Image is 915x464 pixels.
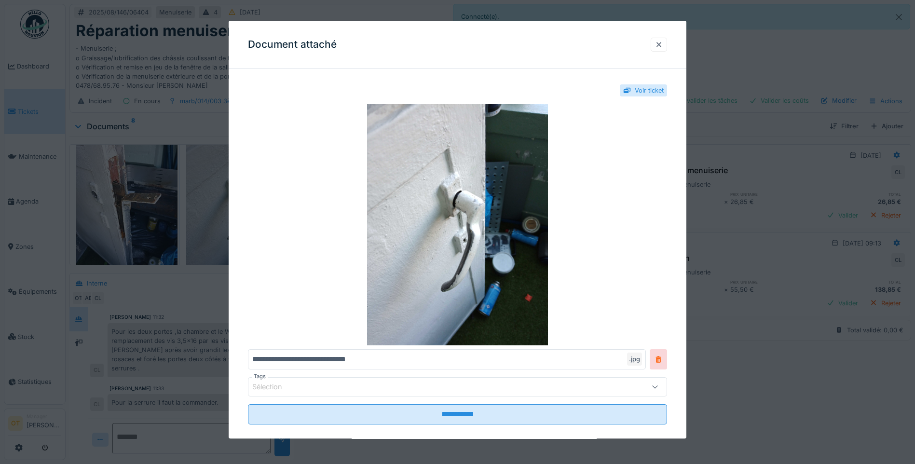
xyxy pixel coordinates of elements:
[248,39,337,51] h3: Document attaché
[635,86,664,95] div: Voir ticket
[252,382,296,393] div: Sélection
[252,372,268,381] label: Tags
[248,104,667,345] img: 00b4d04a-1367-450f-995e-337f67f34204-17561065865031969746871716355206.jpg
[627,353,642,366] div: .jpg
